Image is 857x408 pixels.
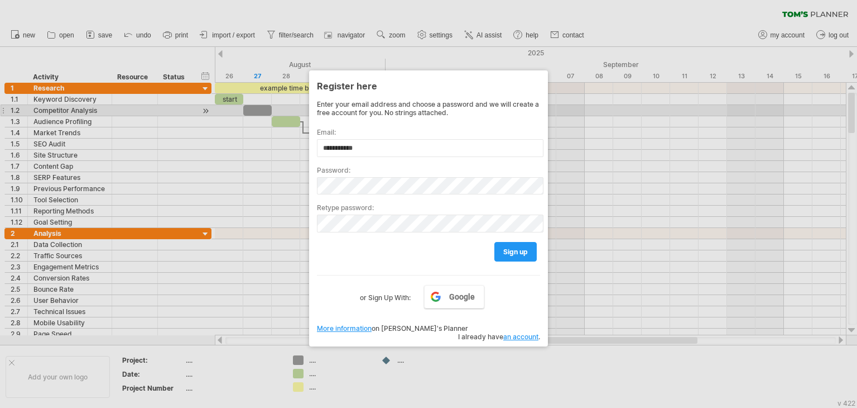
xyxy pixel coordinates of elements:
[317,203,540,212] label: Retype password:
[494,242,537,262] a: sign up
[503,248,528,256] span: sign up
[317,75,540,96] div: Register here
[503,333,538,341] a: an account
[317,324,372,333] a: More information
[360,285,411,304] label: or Sign Up With:
[449,292,475,301] span: Google
[317,166,540,174] label: Password:
[317,100,540,117] div: Enter your email address and choose a password and we will create a free account for you. No stri...
[458,333,540,341] span: I already have .
[317,128,540,136] label: Email:
[317,324,468,333] span: on [PERSON_NAME]'s Planner
[424,285,484,309] a: Google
